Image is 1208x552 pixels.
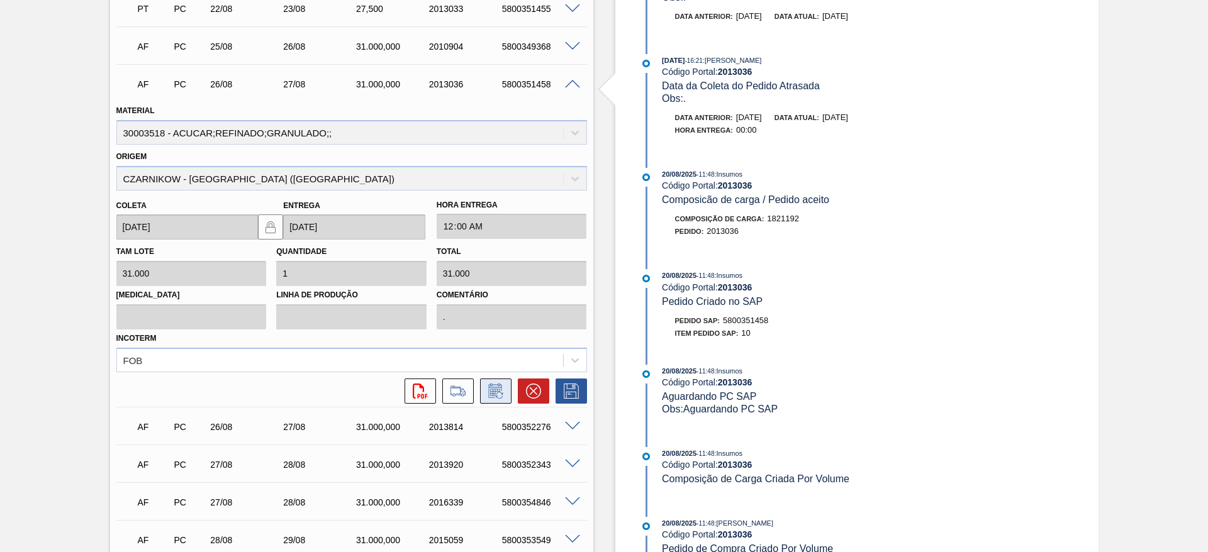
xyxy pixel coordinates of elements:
span: 00:00 [736,125,757,135]
span: - 11:48 [696,171,714,178]
label: Material [116,106,155,115]
p: AF [138,41,169,52]
div: 2013036 [426,79,508,89]
div: 5800349368 [499,41,581,52]
span: Hora Entrega : [675,126,734,134]
div: Pedido de Compra [171,79,208,89]
div: Código Portal: [662,282,961,292]
div: 27/08/2025 [280,422,362,432]
span: 2013036 [707,226,739,236]
img: atual [642,275,650,282]
div: Código Portal: [662,67,961,77]
div: 31.000,000 [353,79,435,89]
span: - 11:48 [696,520,714,527]
span: : Insumos [714,272,742,279]
div: Aguardando Faturamento [135,451,172,478]
div: 31.000,000 [353,460,435,470]
span: 5800351458 [723,316,768,325]
div: Aguardando Faturamento [135,489,172,516]
div: 2010904 [426,41,508,52]
label: Linha de Produção [276,286,427,304]
div: 25/08/2025 [207,41,289,52]
div: 5800354846 [499,497,581,507]
div: 31.000,000 [353,41,435,52]
img: atual [642,522,650,530]
span: - 16:21 [685,57,703,64]
span: Data anterior: [675,13,733,20]
div: 22/08/2025 [207,4,289,14]
span: Pedido : [675,228,704,235]
div: Pedido de Compra [171,460,208,470]
label: Origem [116,152,147,161]
div: Abrir arquivo PDF [398,378,436,404]
div: 31.000,000 [353,535,435,545]
div: 5800352343 [499,460,581,470]
div: Pedido de Compra [171,497,208,507]
div: Código Portal: [662,460,961,470]
span: Obs: . [662,93,686,104]
span: 20/08/2025 [662,170,696,178]
div: 26/08/2025 [280,41,362,52]
div: 28/08/2025 [207,535,289,545]
strong: 2013036 [718,67,752,77]
div: 2013814 [426,422,508,432]
label: Quantidade [276,247,327,256]
span: Data atual: [775,13,819,20]
span: 10 [741,328,750,338]
label: Coleta [116,201,147,210]
img: atual [642,453,650,460]
div: 27/08/2025 [207,460,289,470]
p: AF [138,460,169,470]
span: 20/08/2025 [662,450,696,457]
label: Tam lote [116,247,154,256]
div: 5800351458 [499,79,581,89]
p: PT [138,4,169,14]
div: 2015059 [426,535,508,545]
div: 5800351455 [499,4,581,14]
div: Pedido de Compra [171,41,208,52]
div: 28/08/2025 [280,460,362,470]
span: - 11:48 [696,272,714,279]
span: [DATE] [736,113,762,122]
span: Obs: Aguardando PC SAP [662,404,778,414]
p: AF [138,497,169,507]
div: 27/08/2025 [207,497,289,507]
strong: 2013036 [718,529,752,539]
label: Entrega [283,201,320,210]
span: Composição de Carga : [675,215,764,223]
span: : Insumos [714,170,742,178]
div: 2016339 [426,497,508,507]
div: Salvar Pedido [549,378,587,404]
label: Hora Entrega [437,196,587,214]
div: Aguardando Faturamento [135,33,172,60]
div: Ir para Composição de Carga [436,378,474,404]
p: AF [138,422,169,432]
span: [DATE] [736,11,762,21]
div: Pedido de Compra [171,535,208,545]
div: Pedido de Compra [171,422,208,432]
span: - 11:48 [696,368,714,375]
strong: 2013036 [718,180,752,190]
div: 28/08/2025 [280,497,362,507]
label: [MEDICAL_DATA] [116,286,267,304]
div: Aguardando Faturamento [135,413,172,441]
div: FOB [123,355,143,365]
div: 23/08/2025 [280,4,362,14]
img: locked [263,219,278,235]
span: [DATE] [822,113,848,122]
strong: 2013036 [718,377,752,387]
span: [DATE] [822,11,848,21]
p: AF [138,79,169,89]
img: atual [642,370,650,378]
div: 26/08/2025 [207,422,289,432]
span: Data atual: [775,114,819,121]
span: Item pedido SAP: [675,329,739,337]
div: Código Portal: [662,377,961,387]
div: 5800352276 [499,422,581,432]
strong: 2013036 [718,282,752,292]
div: 27/08/2025 [280,79,362,89]
span: 20/08/2025 [662,519,696,527]
span: : [PERSON_NAME] [714,519,773,527]
label: Total [437,247,461,256]
span: 1821192 [767,214,799,223]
